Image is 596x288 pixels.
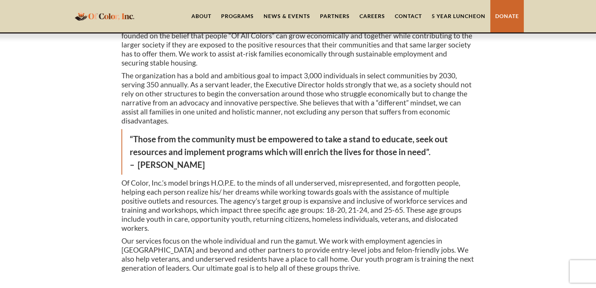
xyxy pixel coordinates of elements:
div: Programs [221,12,254,20]
p: Our services focus on the whole individual and run the gamut. We work with employment agencies in... [121,236,475,273]
blockquote: “Those from the community must be empowered to take a stand to educate, seek out resources and im... [121,129,475,175]
a: home [73,7,136,25]
p: The organization has a bold and ambitious goal to impact 3,000 individuals in select communities ... [121,71,475,125]
p: Of Color, Inc. is a [DEMOGRAPHIC_DATA] owned and incorporated 501c3 (not for profit) The agency i... [121,22,475,67]
p: Of Color, Inc.’s model brings H.O.P.E. to the minds of all underserved, misrepresented, and forgo... [121,178,475,233]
